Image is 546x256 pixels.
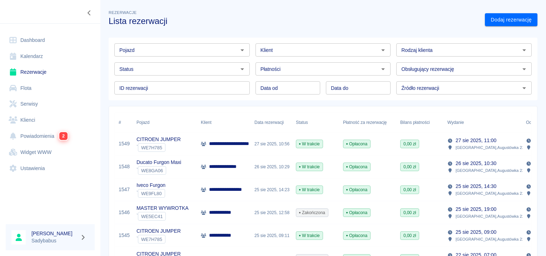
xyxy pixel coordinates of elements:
img: Renthelp logo [9,6,53,18]
div: 27 sie 2025, 10:56 [251,132,292,155]
div: Pojazd [133,112,197,132]
span: Opłacona [343,187,370,193]
span: 0,00 zł [401,141,419,147]
button: Otwórz [237,64,247,74]
div: Klient [201,112,212,132]
div: Wydanie [444,112,522,132]
div: ` [136,235,181,243]
span: 0,00 zł [401,209,419,216]
input: DD.MM.YYYY [326,81,391,95]
a: Dodaj rezerwację [485,13,537,26]
div: ` [136,189,165,198]
button: Otwórz [519,64,529,74]
div: Bilans płatności [397,112,444,132]
a: Widget WWW [6,144,95,160]
span: 0,00 zł [401,164,419,170]
p: CITROEN JUMPER [136,136,181,143]
div: Status [296,112,308,132]
div: Wydanie [447,112,464,132]
span: Rezerwacje [109,10,136,15]
div: Odbiór [526,112,539,132]
a: 1545 [119,232,130,239]
p: [GEOGRAPHIC_DATA] , Augustówka 22A [456,236,527,242]
div: Pojazd [136,112,149,132]
button: Otwórz [237,45,247,55]
p: [GEOGRAPHIC_DATA] , Augustówka 22A [456,190,527,197]
p: [GEOGRAPHIC_DATA] , Augustówka 22A [456,144,527,151]
a: Dashboard [6,32,95,48]
p: MASTER WYWROTKA [136,204,188,212]
p: [GEOGRAPHIC_DATA] , Augustówka 22A [456,167,527,174]
span: Zakończona [296,209,328,216]
div: ` [136,166,181,175]
p: 27 sie 2025, 11:00 [456,137,496,144]
p: Iveco Furgon [136,182,165,189]
p: 25 sie 2025, 19:00 [456,206,496,213]
a: Ustawienia [6,160,95,177]
a: Serwisy [6,96,95,112]
p: Ducato Furgon Maxi [136,159,181,166]
span: W trakcie [296,232,323,239]
h3: Lista rezerwacji [109,16,479,26]
span: Opłacona [343,209,370,216]
a: 1547 [119,186,130,193]
a: 1546 [119,209,130,216]
p: 25 sie 2025, 09:00 [456,228,496,236]
div: # [119,112,121,132]
p: Sadybabus [31,237,77,245]
a: Renthelp logo [6,6,53,18]
input: DD.MM.YYYY [255,81,320,95]
button: Otwórz [378,64,388,74]
div: 25 sie 2025, 09:11 [251,224,292,247]
span: Opłacona [343,232,370,239]
div: ` [136,143,181,152]
span: 0,00 zł [401,232,419,239]
span: Opłacona [343,164,370,170]
button: Otwórz [378,45,388,55]
a: Rezerwacje [6,64,95,80]
span: 0,00 zł [401,187,419,193]
span: WE8GA06 [138,168,166,173]
div: # [115,112,133,132]
div: Płatność za rezerwację [339,112,397,132]
div: Status [292,112,339,132]
p: 26 sie 2025, 10:30 [456,160,496,167]
div: ` [136,212,188,221]
span: WE7H785 [138,237,165,242]
div: Płatność za rezerwację [343,112,387,132]
p: [GEOGRAPHIC_DATA] , Augustówka 22A [456,213,527,219]
span: WE9FL80 [138,191,165,196]
button: Otwórz [519,83,529,93]
div: 25 sie 2025, 12:58 [251,201,292,224]
span: WE5EC41 [138,214,165,219]
button: Zwiń nawigację [84,8,95,18]
span: W trakcie [296,141,323,147]
a: Kalendarz [6,48,95,64]
a: Klienci [6,112,95,128]
p: CITROEN JUMPER [136,227,181,235]
a: 1548 [119,163,130,170]
span: 2 [59,132,68,140]
div: Data rezerwacji [251,112,292,132]
div: Klient [197,112,251,132]
span: W trakcie [296,164,323,170]
p: 25 sie 2025, 14:30 [456,183,496,190]
button: Otwórz [519,45,529,55]
a: Flota [6,80,95,96]
span: Opłacona [343,141,370,147]
a: Powiadomienia2 [6,128,95,144]
div: 26 sie 2025, 10:29 [251,155,292,178]
div: Data rezerwacji [254,112,284,132]
h6: [PERSON_NAME] [31,230,77,237]
span: WE7H785 [138,145,165,150]
span: W trakcie [296,187,323,193]
div: Bilans płatności [400,112,430,132]
div: 25 sie 2025, 14:23 [251,178,292,201]
a: 1549 [119,140,130,148]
